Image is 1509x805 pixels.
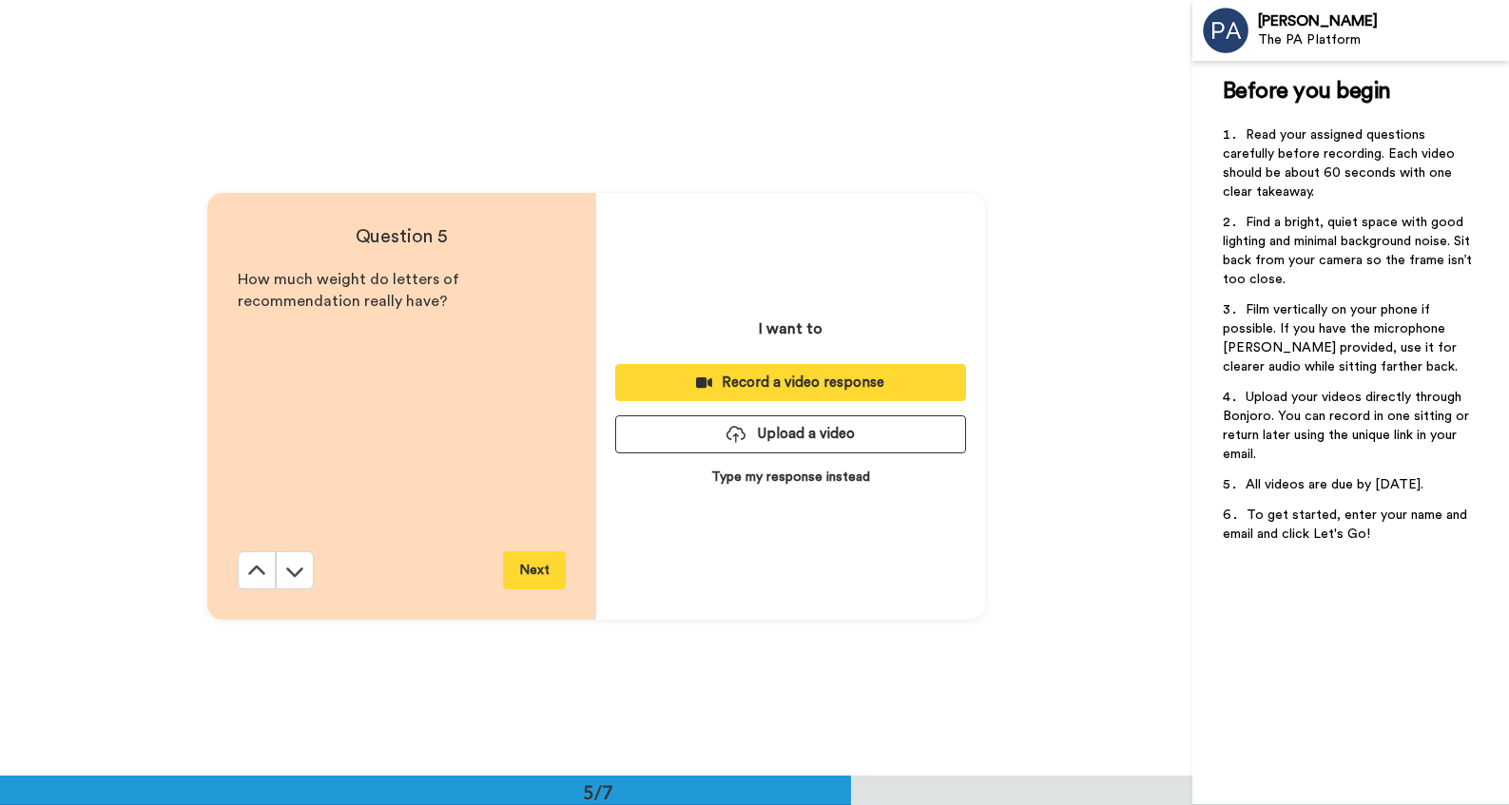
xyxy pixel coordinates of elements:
[238,272,463,309] span: How much weight do letters of recommendation really have?
[552,778,644,805] div: 5/7
[711,468,870,487] p: Type my response instead
[759,317,822,340] p: I want to
[1223,303,1461,374] span: Film vertically on your phone if possible. If you have the microphone [PERSON_NAME] provided, use...
[1258,12,1508,30] div: [PERSON_NAME]
[1223,391,1473,461] span: Upload your videos directly through Bonjoro. You can record in one sitting or return later using ...
[615,364,966,401] button: Record a video response
[1246,478,1423,491] span: All videos are due by [DATE].
[503,551,566,589] button: Next
[1203,8,1248,53] img: Profile Image
[238,223,566,250] h4: Question 5
[1223,80,1391,103] span: Before you begin
[1258,32,1508,48] div: The PA Platform
[1223,128,1459,199] span: Read your assigned questions carefully before recording. Each video should be about 60 seconds wi...
[1223,216,1476,286] span: Find a bright, quiet space with good lighting and minimal background noise. Sit back from your ca...
[630,373,951,393] div: Record a video response
[615,415,966,452] button: Upload a video
[1223,508,1471,541] span: To get started, enter your name and email and click Let's Go!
